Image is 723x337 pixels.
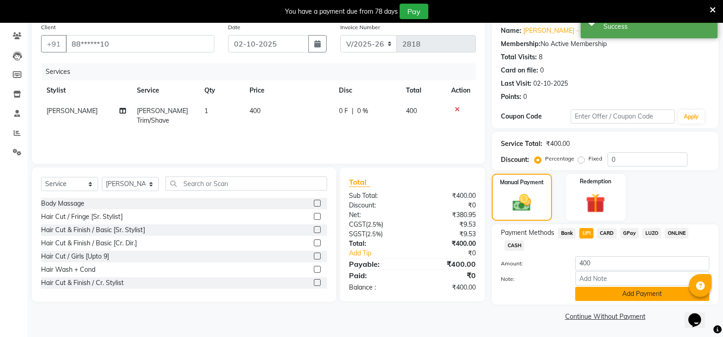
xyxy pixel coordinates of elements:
label: Percentage [545,155,574,163]
div: ₹400.00 [412,191,483,201]
th: Stylist [41,80,131,101]
button: +91 [41,35,67,52]
label: Date [228,23,240,31]
span: | [352,106,354,116]
div: ₹0 [424,249,483,258]
div: You have a payment due from 78 days [285,7,398,16]
button: Apply [678,110,704,124]
div: Last Visit: [501,79,531,88]
span: [PERSON_NAME] [47,107,98,115]
div: Success [603,22,711,31]
div: ₹400.00 [412,283,483,292]
div: ₹9.53 [412,229,483,239]
div: Name: [501,26,521,36]
div: Payable: [342,259,412,270]
div: ₹400.00 [546,139,570,149]
input: Add Note [575,271,709,285]
label: Manual Payment [500,178,544,187]
span: SGST [349,230,365,238]
div: Total: [342,239,412,249]
span: 400 [406,107,417,115]
div: 8 [539,52,542,62]
label: Note: [494,275,568,283]
div: Hair Cut / Fringe [Sr. Stylist] [41,212,123,222]
th: Service [131,80,199,101]
label: Fixed [588,155,602,163]
div: Hair Cut & Finish / Basic [Cr. Dir.] [41,238,137,248]
div: ₹400.00 [412,239,483,249]
div: 0 [540,66,544,75]
div: Balance : [342,283,412,292]
input: Amount [575,256,709,270]
a: [PERSON_NAME] - 9210 [523,26,595,36]
th: Action [446,80,476,101]
span: Bank [558,228,576,238]
a: Add Tip [342,249,424,258]
span: UPI [579,228,593,238]
div: Paid: [342,270,412,281]
div: Services [42,63,483,80]
label: Redemption [580,177,611,186]
iframe: chat widget [685,301,714,328]
th: Price [244,80,333,101]
img: _gift.svg [580,191,611,215]
span: 0 F [339,106,348,116]
input: Search or Scan [166,176,327,191]
img: _cash.svg [507,192,537,213]
span: 2.5% [367,230,381,238]
div: ₹0 [412,270,483,281]
div: ₹0 [412,201,483,210]
button: Add Payment [575,287,709,301]
div: ( ) [342,220,412,229]
th: Disc [333,80,401,101]
label: Amount: [494,259,568,268]
span: CARD [597,228,617,238]
span: LUZO [642,228,661,238]
div: Hair Cut & Finish / Cr. Stylist [41,278,124,288]
span: Payment Methods [501,228,554,238]
span: 0 % [357,106,368,116]
span: 400 [250,107,260,115]
div: Membership: [501,39,541,49]
div: ₹9.53 [412,220,483,229]
span: 1 [204,107,208,115]
div: ₹400.00 [412,259,483,270]
div: ( ) [342,229,412,239]
input: Search by Name/Mobile/Email/Code [66,35,214,52]
div: Coupon Code [501,112,570,121]
label: Invoice Number [340,23,380,31]
th: Total [401,80,446,101]
div: Net: [342,210,412,220]
div: Discount: [501,155,529,165]
div: Hair Cut / Girls [Upto 9] [41,252,109,261]
div: ₹380.95 [412,210,483,220]
div: Body Massage [41,199,84,208]
div: Points: [501,92,521,102]
a: Continue Without Payment [494,312,717,321]
div: Discount: [342,201,412,210]
span: CASH [505,240,524,251]
div: 02-10-2025 [533,79,568,88]
div: 0 [523,92,527,102]
span: [PERSON_NAME] Trim/Shave [137,107,188,124]
div: Service Total: [501,139,542,149]
th: Qty [199,80,244,101]
span: ONLINE [665,228,688,238]
div: Sub Total: [342,191,412,201]
input: Enter Offer / Coupon Code [571,109,675,124]
div: No Active Membership [501,39,709,49]
div: Card on file: [501,66,538,75]
span: GPay [620,228,639,238]
span: 2.5% [368,221,381,228]
label: Client [41,23,56,31]
div: Total Visits: [501,52,537,62]
div: Hair Wash + Cond [41,265,95,275]
span: CGST [349,220,366,228]
span: Total [349,177,370,187]
button: Pay [400,4,428,19]
div: Hair Cut & Finish / Basic [Sr. Stylist] [41,225,145,235]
